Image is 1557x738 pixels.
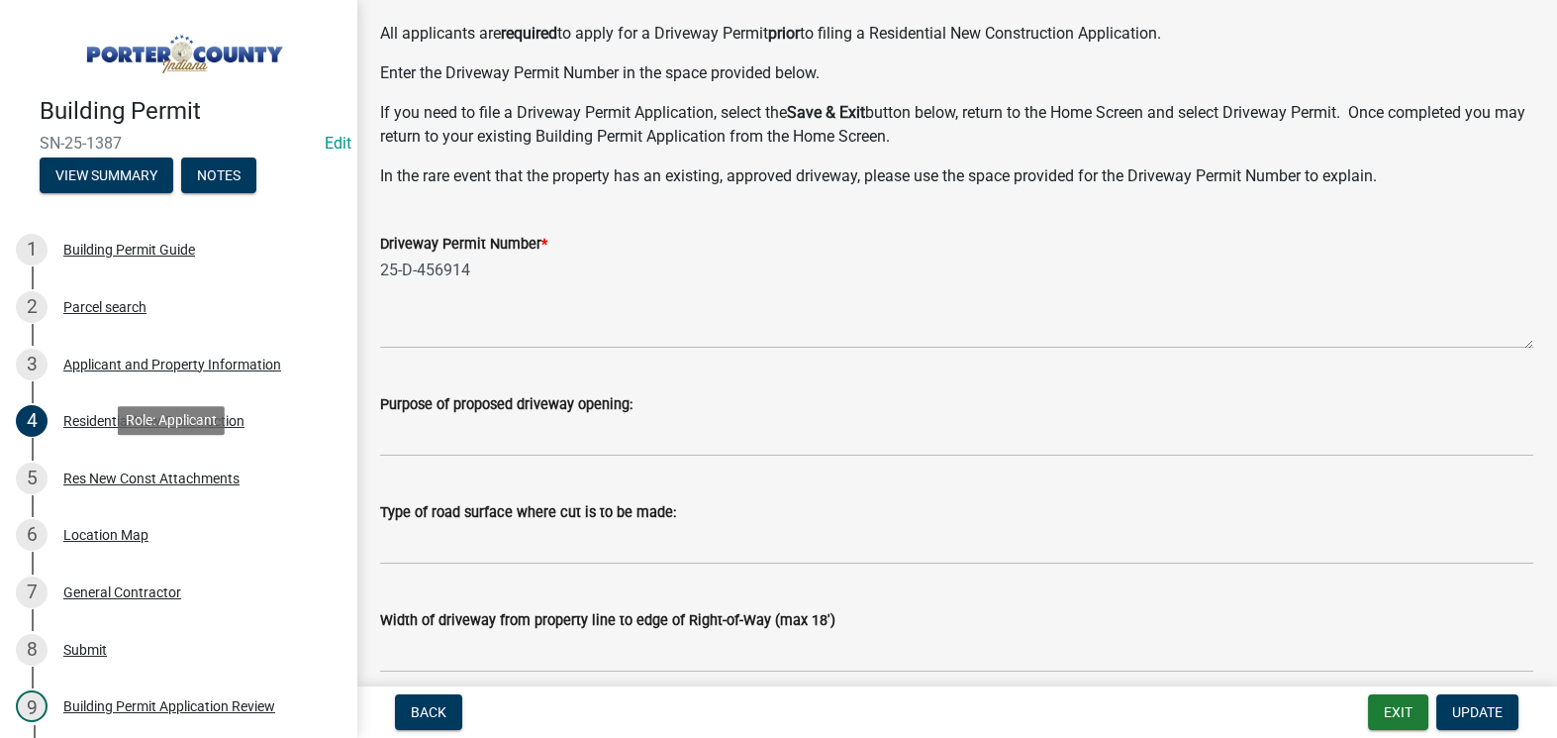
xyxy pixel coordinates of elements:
[16,291,48,323] div: 2
[501,24,557,43] strong: required
[1436,694,1518,730] button: Update
[63,243,195,257] div: Building Permit Guide
[325,134,351,153] wm-modal-confirm: Edit Application Number
[16,234,48,265] div: 1
[380,22,1533,46] p: All applicants are to apply for a Driveway Permit to filing a Residential New Construction Applic...
[181,168,256,184] wm-modal-confirm: Notes
[16,349,48,380] div: 3
[16,577,48,608] div: 7
[40,134,317,153] span: SN-25-1387
[380,164,1533,188] p: In the rare event that the property has an existing, approved driveway, please use the space prov...
[380,238,547,252] label: Driveway Permit Number
[118,406,225,435] div: Role: Applicant
[380,506,676,520] label: Type of road surface where cut is to be made:
[1368,694,1428,730] button: Exit
[380,101,1533,149] p: If you need to file a Driveway Permit Application, select the button below, return to the Home Sc...
[63,472,240,485] div: Res New Const Attachments
[380,61,1533,85] p: Enter the Driveway Permit Number in the space provided below.
[395,694,462,730] button: Back
[768,24,800,43] strong: prior
[40,158,173,193] button: View Summary
[16,690,48,722] div: 9
[380,398,633,412] label: Purpose of proposed driveway opening:
[16,634,48,666] div: 8
[16,519,48,551] div: 6
[1452,704,1503,720] span: Update
[380,614,835,628] label: Width of driveway from property line to edge of Right-of-Way (max 18')
[787,103,865,122] strong: Save & Exit
[181,158,256,193] button: Notes
[63,358,281,371] div: Applicant and Property Information
[63,643,107,657] div: Submit
[63,414,244,428] div: Residential New Construction
[40,168,173,184] wm-modal-confirm: Summary
[63,585,181,599] div: General Contractor
[40,97,341,126] h4: Building Permit
[63,699,275,713] div: Building Permit Application Review
[16,405,48,437] div: 4
[63,528,148,542] div: Location Map
[40,21,325,76] img: Porter County, Indiana
[325,134,351,153] a: Edit
[411,704,446,720] span: Back
[16,463,48,494] div: 5
[63,300,146,314] div: Parcel search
